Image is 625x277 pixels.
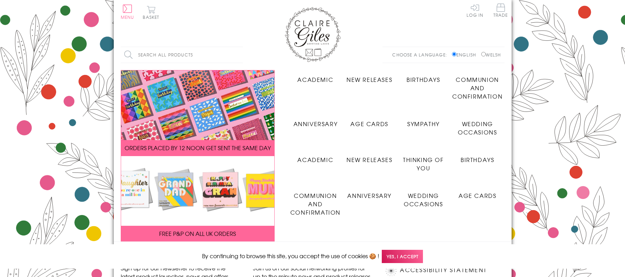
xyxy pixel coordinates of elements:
input: Search [236,47,243,63]
p: Choose a language: [392,52,451,58]
input: English [452,52,456,56]
label: English [452,52,479,58]
label: Welsh [481,52,501,58]
a: Wedding Occasions [396,186,451,208]
span: Anniversary [293,120,338,128]
a: Sympathy [396,114,451,128]
span: Communion and Confirmation [452,75,503,100]
span: Menu [121,14,134,20]
a: Communion and Confirmation [451,70,505,100]
a: Wedding Occasions [451,114,505,136]
a: New Releases [342,70,396,84]
span: Thinking of You [403,155,444,172]
span: Academic [297,75,333,84]
span: Yes, I accept [382,250,423,263]
a: Accessibility Statement [400,266,487,275]
a: Anniversary [342,186,396,200]
input: Search all products [121,47,243,63]
a: Academic [289,70,343,84]
span: Trade [493,3,508,17]
span: ORDERS PLACED BY 12 NOON GET SENT THE SAME DAY [125,144,271,152]
span: Wedding Occasions [404,191,443,208]
span: New Releases [347,75,392,84]
a: Communion and Confirmation [289,186,343,216]
span: FREE P&P ON ALL UK ORDERS [159,229,236,238]
span: Age Cards [350,120,388,128]
a: Age Cards [342,114,396,128]
a: Academic [289,150,343,164]
a: Log In [467,3,483,17]
a: Thinking of You [396,150,451,172]
a: Trade [493,3,508,18]
span: Age Cards [459,191,496,200]
span: Anniversary [347,191,392,200]
a: Birthdays [451,150,505,164]
span: Sympathy [407,120,440,128]
span: Communion and Confirmation [290,191,341,216]
a: New Releases [342,150,396,164]
span: Wedding Occasions [458,120,497,136]
a: Anniversary [289,114,343,128]
a: Age Cards [451,186,505,200]
span: Academic [297,155,333,164]
span: New Releases [347,155,392,164]
span: Birthdays [407,75,440,84]
a: Birthdays [396,70,451,84]
button: Basket [142,6,161,19]
input: Welsh [481,52,486,56]
button: Menu [121,5,134,19]
span: Birthdays [461,155,494,164]
img: Claire Giles Greetings Cards [285,7,341,62]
